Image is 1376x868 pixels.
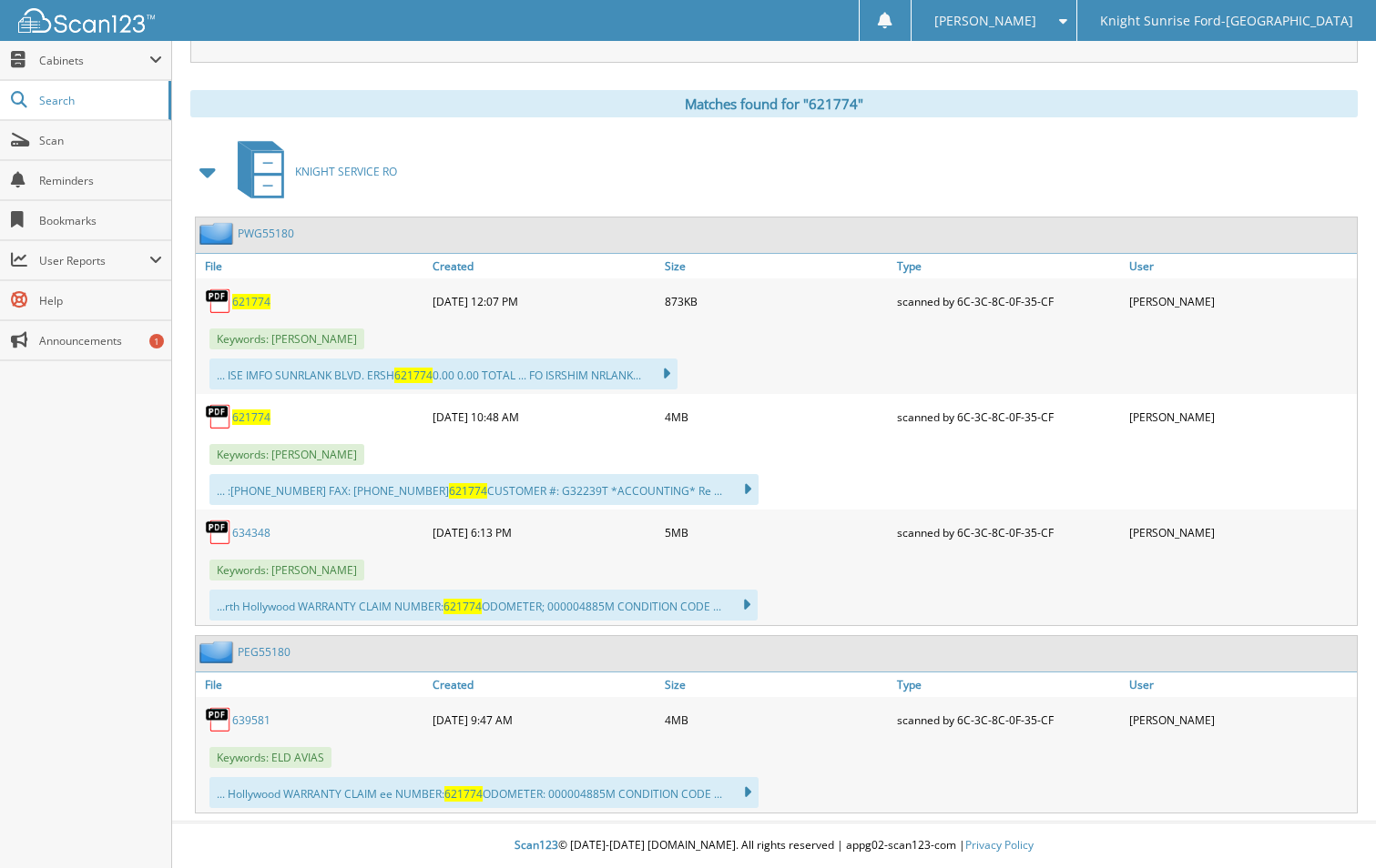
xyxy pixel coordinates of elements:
a: 621774 [232,294,270,309]
span: Keywords: [PERSON_NAME] [209,328,364,349]
span: Help [39,293,162,308]
div: [PERSON_NAME] [1125,283,1357,319]
a: KNIGHT SERVICE RO [227,136,397,207]
span: Bookmarks [39,213,162,228]
img: PDF.png [205,288,232,315]
a: Privacy Policy [965,837,1034,853]
div: scanned by 6C-3C-8C-0F-35-CF [892,399,1125,435]
div: [DATE] 9:47 AM [428,701,660,738]
a: 634348 [232,525,270,540]
img: folder2.png [199,641,238,663]
a: Created [428,254,660,278]
span: Knight Sunrise Ford-[GEOGRAPHIC_DATA] [1100,15,1353,26]
a: Type [892,672,1125,697]
div: [DATE] 6:13 PM [428,514,660,550]
div: [PERSON_NAME] [1125,399,1357,435]
span: 621774 [444,786,483,802]
div: scanned by 6C-3C-8C-0F-35-CF [892,514,1125,550]
a: User [1125,254,1357,278]
a: Size [660,254,892,278]
img: PDF.png [205,706,232,733]
div: 5MB [660,514,892,550]
a: File [196,672,428,697]
div: [DATE] 10:48 AM [428,399,660,435]
div: 1 [149,334,164,348]
div: [PERSON_NAME] [1125,514,1357,550]
span: 621774 [449,483,487,499]
div: ... ISE IMFO SUNRLANK BLVD. ERSH 0.00 0.00 TOTAL ... FO ISRSHIM NRLANK... [209,358,678,389]
a: File [196,254,428,278]
div: 4MB [660,399,892,435]
img: scan123-logo-white.svg [18,8,155,33]
span: Keywords: [PERSON_NAME] [209,444,364,465]
a: Created [428,672,660,697]
span: 621774 [443,599,482,614]
div: 873KB [660,283,892,319]
a: PEG55180 [238,644,290,660]
span: 621774 [394,368,433,383]
div: [PERSON_NAME] [1125,701,1357,738]
div: 4MB [660,701,892,738]
a: Type [892,254,1125,278]
span: Keywords: [PERSON_NAME] [209,560,364,580]
div: ...rth Hollywood WARRANTY CLAIM NUMBER: ODOMETER; 000004885M CONDITION CODE ... [209,590,758,621]
a: 639581 [232,712,270,728]
span: Announcements [39,333,162,348]
a: PWG55180 [238,226,294,241]
a: User [1125,672,1357,697]
div: ... :[PHONE_NUMBER] FAX: [PHONE_NUMBER] CUSTOMER #: G32239T *ACCOUNTING* Re ... [209,474,759,505]
div: scanned by 6C-3C-8C-0F-35-CF [892,283,1125,319]
span: [PERSON_NAME] [934,15,1036,26]
span: User Reports [39,253,149,268]
span: Scan123 [515,837,558,853]
div: scanned by 6C-3C-8C-0F-35-CF [892,701,1125,738]
img: folder2.png [199,222,238,245]
a: Size [660,672,892,697]
a: 621774 [232,409,270,425]
span: Reminders [39,173,162,188]
img: PDF.png [205,519,232,546]
span: Search [39,93,159,108]
img: PDF.png [205,403,232,430]
div: [DATE] 12:07 PM [428,283,660,319]
div: © [DATE]-[DATE] [DOMAIN_NAME]. All rights reserved | appg02-scan123-com | [172,823,1376,868]
span: Cabinets [39,53,149,68]
span: Scan [39,133,162,148]
span: Keywords: ELD AVIAS [209,747,331,768]
div: Matches found for "621774" [190,90,1358,117]
div: ... Hollywood WARRANTY CLAIM ee NUMBER: ODOMETER: 000004885M CONDITION CODE ... [209,777,759,808]
span: KNIGHT SERVICE RO [295,164,397,179]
